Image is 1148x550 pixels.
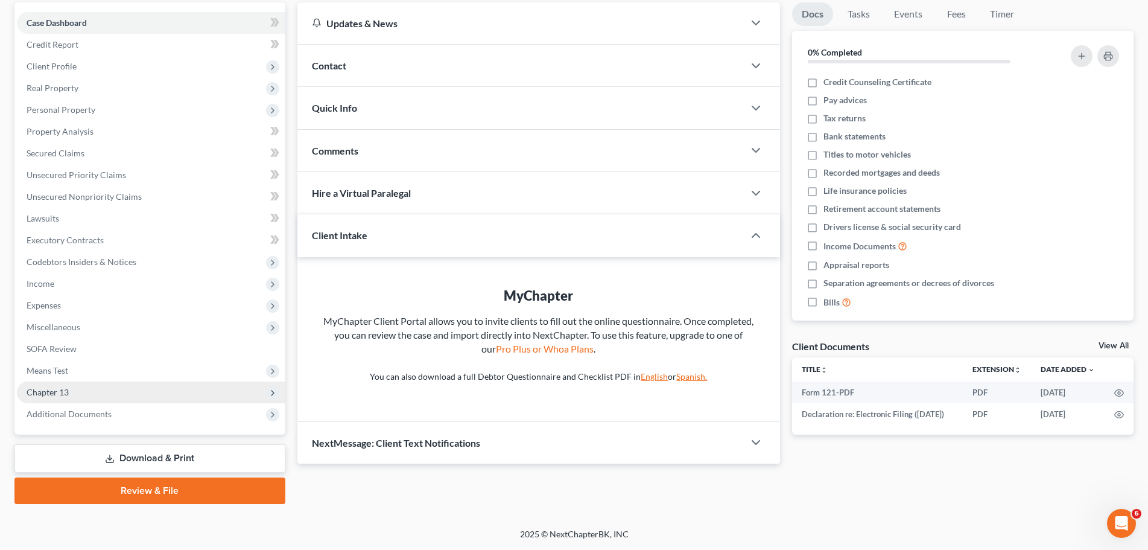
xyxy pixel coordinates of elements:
a: Extensionunfold_more [972,365,1021,374]
span: Appraisal reports [823,259,889,271]
div: Updates & News [312,17,729,30]
a: English [641,371,668,382]
a: Timer [980,2,1024,26]
td: PDF [963,382,1031,403]
span: Bills [823,296,840,309]
a: Lawsuits [17,208,285,229]
a: Docs [792,2,833,26]
span: NextMessage: Client Text Notifications [312,437,480,449]
span: Retirement account statements [823,203,940,215]
strong: 0% Completed [808,47,862,57]
span: Pay advices [823,94,867,106]
a: Events [884,2,932,26]
a: SOFA Review [17,338,285,360]
span: Property Analysis [27,126,94,136]
td: [DATE] [1031,403,1105,425]
span: Miscellaneous [27,322,80,332]
span: Unsecured Priority Claims [27,170,126,180]
a: Fees [937,2,975,26]
td: Form 121-PDF [792,382,963,403]
td: Declaration re: Electronic Filing ([DATE]) [792,403,963,425]
i: unfold_more [1014,366,1021,374]
a: Case Dashboard [17,12,285,34]
a: Pro Plus or Whoa Plans [496,343,594,354]
span: Lawsuits [27,213,59,223]
span: Hire a Virtual Paralegal [312,187,411,199]
span: Titles to motor vehicles [823,149,911,161]
span: Client Profile [27,61,77,71]
a: Titleunfold_more [802,365,828,374]
a: Executory Contracts [17,229,285,251]
a: Download & Print [14,444,285,473]
span: Executory Contracts [27,235,104,245]
span: Client Intake [312,229,367,241]
a: Date Added expand_more [1041,365,1095,374]
a: Tasks [838,2,880,26]
span: Comments [312,145,358,156]
span: Drivers license & social security card [823,221,961,233]
span: Tax returns [823,112,866,124]
td: PDF [963,403,1031,425]
span: Secured Claims [27,148,84,158]
span: Bank statements [823,130,886,142]
span: Separation agreements or decrees of divorces [823,277,994,289]
span: Real Property [27,83,78,93]
span: 6 [1132,509,1141,519]
i: expand_more [1088,366,1095,374]
div: Client Documents [792,340,869,353]
span: Quick Info [312,102,357,114]
a: Review & File [14,478,285,504]
span: Expenses [27,300,61,310]
span: Case Dashboard [27,18,87,28]
a: Property Analysis [17,121,285,142]
span: Recorded mortgages and deeds [823,167,940,179]
a: Spanish. [676,371,707,382]
span: Life insurance policies [823,185,907,197]
span: Means Test [27,365,68,376]
span: Chapter 13 [27,387,69,397]
i: unfold_more [820,366,828,374]
div: 2025 © NextChapterBK, INC [230,528,918,550]
span: Unsecured Nonpriority Claims [27,191,142,202]
span: MyChapter Client Portal allows you to invite clients to fill out the online questionnaire. Once c... [323,315,753,354]
iframe: Intercom live chat [1107,509,1136,538]
a: Unsecured Priority Claims [17,164,285,186]
a: Credit Report [17,34,285,56]
span: Contact [312,60,346,71]
span: Personal Property [27,104,95,115]
span: Credit Counseling Certificate [823,76,931,88]
span: Income Documents [823,240,896,252]
span: Additional Documents [27,409,112,419]
a: View All [1099,342,1129,350]
p: You can also download a full Debtor Questionnaire and Checklist PDF in or [322,371,756,383]
div: MyChapter [322,286,756,305]
td: [DATE] [1031,382,1105,403]
a: Unsecured Nonpriority Claims [17,186,285,208]
span: SOFA Review [27,344,77,354]
span: Income [27,278,54,289]
a: Secured Claims [17,142,285,164]
span: Codebtors Insiders & Notices [27,257,136,267]
span: Credit Report [27,39,78,50]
